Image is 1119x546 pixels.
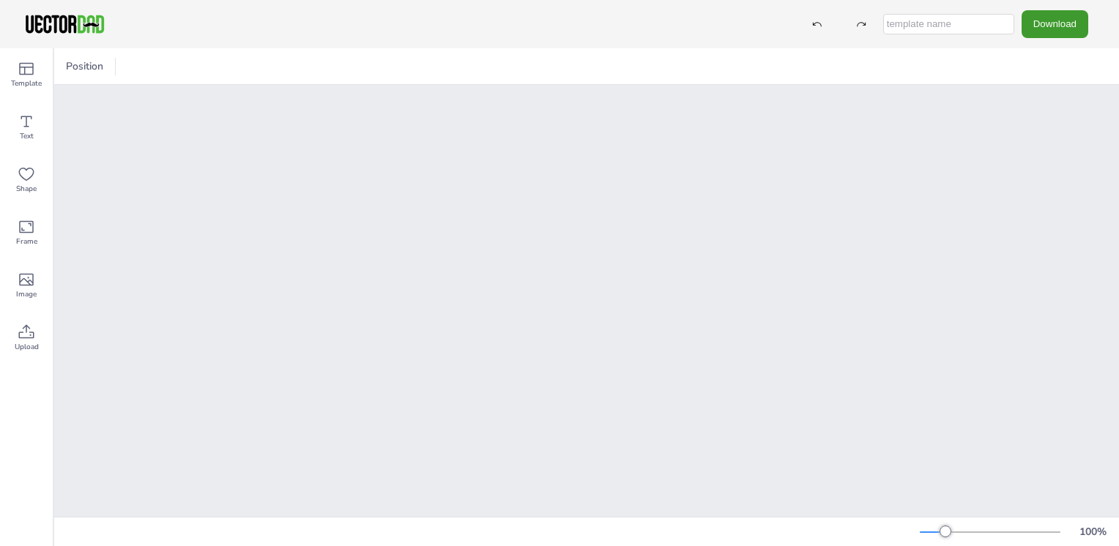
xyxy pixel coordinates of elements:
span: Frame [16,236,37,247]
span: Upload [15,341,39,353]
button: Download [1022,10,1088,37]
span: Text [20,130,34,142]
img: VectorDad-1.png [23,13,106,35]
span: Template [11,78,42,89]
div: 100 % [1075,525,1110,539]
span: Position [63,59,106,73]
span: Image [16,288,37,300]
input: template name [883,14,1014,34]
span: Shape [16,183,37,195]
